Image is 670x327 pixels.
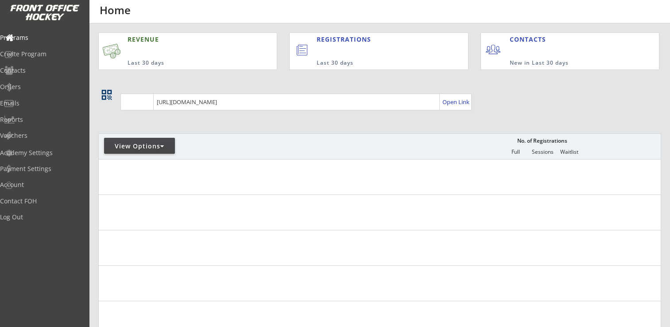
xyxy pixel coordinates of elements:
div: Full [502,149,529,155]
div: Last 30 days [317,59,432,67]
div: CONTACTS [510,35,550,44]
div: Sessions [529,149,556,155]
div: Waitlist [556,149,582,155]
div: Last 30 days [128,59,235,67]
button: qr_code [100,88,113,101]
div: REGISTRATIONS [317,35,427,44]
div: No. of Registrations [515,138,569,144]
div: New in Last 30 days [510,59,618,67]
div: Open Link [442,98,470,106]
div: REVENUE [128,35,235,44]
a: Open Link [442,96,470,108]
div: View Options [104,142,175,151]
